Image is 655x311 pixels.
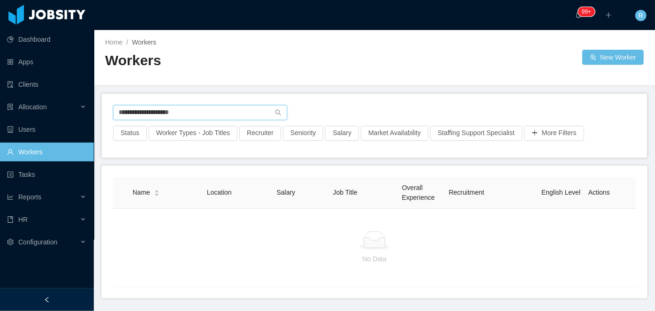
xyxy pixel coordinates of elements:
[207,189,232,196] span: Location
[575,12,582,18] i: icon: bell
[7,30,86,49] a: icon: pie-chartDashboard
[7,120,86,139] a: icon: robotUsers
[582,50,644,65] button: icon: usergroup-addNew Worker
[239,126,281,141] button: Recruiter
[333,189,358,196] span: Job Title
[154,189,159,192] i: icon: caret-up
[132,38,156,46] span: Workers
[7,104,14,110] i: icon: solution
[277,189,296,196] span: Salary
[7,143,86,161] a: icon: userWorkers
[126,38,128,46] span: /
[18,238,57,246] span: Configuration
[105,38,122,46] a: Home
[18,103,47,111] span: Allocation
[7,165,86,184] a: icon: profileTasks
[605,12,612,18] i: icon: plus
[133,188,150,197] span: Name
[105,51,374,70] h2: Workers
[7,53,86,71] a: icon: appstoreApps
[325,126,359,141] button: Salary
[578,7,595,16] sup: 256
[361,126,428,141] button: Market Availability
[402,184,435,201] span: Overall Experience
[639,10,643,21] span: R
[7,75,86,94] a: icon: auditClients
[449,189,484,196] span: Recruitment
[18,193,41,201] span: Reports
[541,189,580,196] span: English Level
[524,126,584,141] button: icon: plusMore Filters
[120,254,629,264] p: No Data
[154,192,159,195] i: icon: caret-down
[430,126,522,141] button: Staffing Support Specialist
[7,216,14,223] i: icon: book
[18,216,28,223] span: HR
[7,194,14,200] i: icon: line-chart
[283,126,323,141] button: Seniority
[588,189,610,196] span: Actions
[113,126,147,141] button: Status
[154,189,160,195] div: Sort
[149,126,237,141] button: Worker Types - Job Titles
[7,239,14,245] i: icon: setting
[275,109,282,116] i: icon: search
